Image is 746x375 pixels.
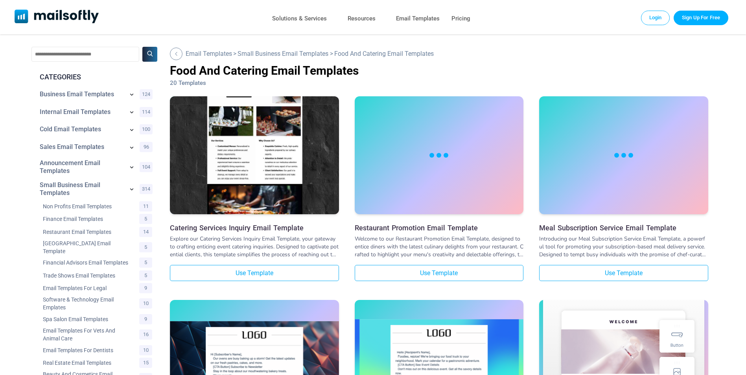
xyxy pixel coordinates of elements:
[15,9,99,23] img: Mailsoftly Logo
[128,126,136,135] a: Show subcategories for Cold Email Templates
[43,228,129,236] a: Category
[40,181,124,197] a: Category
[147,51,153,57] img: Search
[43,284,129,292] a: Category
[170,224,339,232] a: Catering Services Inquiry Email Template
[355,235,524,259] div: Welcome to our Restaurant Promotion Email Template, designed to entice diners with the latest cul...
[43,202,129,210] a: Category
[396,13,440,24] a: Email Templates
[43,296,129,311] a: Category
[128,90,136,100] a: Show subcategories for Business Email Templates
[43,346,129,354] a: Category
[539,96,708,216] a: Meal Subscription Service Email Template
[170,47,708,61] div: > >
[238,50,328,57] a: Go Back
[33,72,155,82] div: CATEGORIES
[40,143,124,151] a: Category
[128,185,136,195] a: Show subcategories for Small Business Email Templates
[539,224,708,232] a: Meal Subscription Service Email Template
[40,90,124,98] a: Category
[170,3,339,307] img: Catering Services Inquiry Email Template
[272,13,327,24] a: Solutions & Services
[641,11,670,25] a: Login
[170,64,708,77] h1: Food And Catering Email Templates
[186,50,232,57] a: Go Back
[355,224,524,232] a: Restaurant Promotion Email Template
[539,265,708,281] a: Use Template
[40,159,124,175] a: Category
[43,259,129,267] a: Category
[539,235,708,259] div: Introducing our Meal Subscription Service Email Template, a powerful tool for promoting your subs...
[174,52,178,56] img: Back
[170,265,339,281] a: Use Template
[170,96,339,216] a: Catering Services Inquiry Email Template
[128,143,136,153] a: Show subcategories for Sales Email Templates
[43,239,129,255] a: Category
[43,315,129,323] a: Category
[170,79,206,86] span: 20 Templates
[355,96,524,216] a: Restaurant Promotion Email Template
[170,235,339,259] div: Explore our Catering Services Inquiry Email Template, your gateway to crafting enticing event cat...
[43,215,129,223] a: Category
[451,13,470,24] a: Pricing
[43,272,129,279] a: Category
[43,327,129,342] a: Category
[674,11,728,25] a: Trial
[355,265,524,281] a: Use Template
[348,13,376,24] a: Resources
[43,359,129,367] a: Category
[15,9,99,25] a: Mailsoftly
[128,163,136,173] a: Show subcategories for Announcement Email Templates
[128,108,136,118] a: Show subcategories for Internal Email Templates
[40,108,124,116] a: Category
[40,125,124,133] a: Category
[170,48,184,60] a: Go Back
